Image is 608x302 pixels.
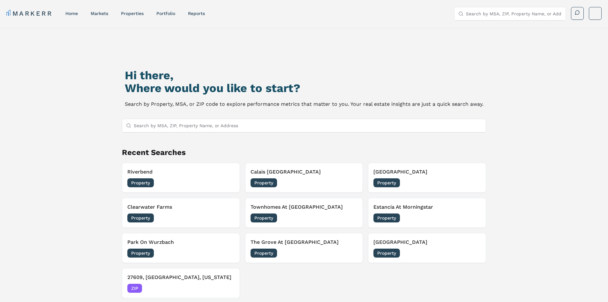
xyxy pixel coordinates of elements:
a: markets [91,11,108,16]
span: Property [251,249,277,258]
span: Property [127,249,154,258]
p: Search by Property, MSA, or ZIP code to explore performance metrics that matter to you. Your real... [125,100,484,109]
span: [DATE] [466,250,481,256]
h2: Where would you like to start? [125,82,484,95]
span: [DATE] [220,250,235,256]
span: ZIP [127,284,142,293]
h3: Park On Wurzbach [127,238,235,246]
button: Townhomes At [GEOGRAPHIC_DATA]Property[DATE] [245,198,363,228]
input: Search by MSA, ZIP, Property Name, or Address [466,7,562,20]
h3: The Grove At [GEOGRAPHIC_DATA] [251,238,358,246]
a: properties [121,11,144,16]
h3: [GEOGRAPHIC_DATA] [373,238,481,246]
span: Property [251,178,277,187]
h3: Townhomes At [GEOGRAPHIC_DATA] [251,203,358,211]
span: [DATE] [343,250,357,256]
button: RiverbendProperty[DATE] [122,163,240,193]
h3: Clearwater Farms [127,203,235,211]
h3: 27609, [GEOGRAPHIC_DATA], [US_STATE] [127,274,235,281]
button: The Grove At [GEOGRAPHIC_DATA]Property[DATE] [245,233,363,263]
h3: [GEOGRAPHIC_DATA] [373,168,481,176]
span: Property [127,213,154,222]
button: [GEOGRAPHIC_DATA]Property[DATE] [368,163,486,193]
button: Estancia At MorningstarProperty[DATE] [368,198,486,228]
span: Property [251,213,277,222]
a: MARKERR [6,9,53,18]
input: Search by MSA, ZIP, Property Name, or Address [134,119,482,132]
span: [DATE] [343,180,357,186]
span: [DATE] [220,215,235,221]
button: 27609, [GEOGRAPHIC_DATA], [US_STATE]ZIP[DATE] [122,268,240,298]
span: Property [127,178,154,187]
span: Property [373,213,400,222]
button: Clearwater FarmsProperty[DATE] [122,198,240,228]
h3: Riverbend [127,168,235,176]
h3: Estancia At Morningstar [373,203,481,211]
span: [DATE] [220,180,235,186]
span: Property [373,249,400,258]
button: Calais [GEOGRAPHIC_DATA]Property[DATE] [245,163,363,193]
span: [DATE] [220,285,235,291]
button: Park On WurzbachProperty[DATE] [122,233,240,263]
span: [DATE] [466,180,481,186]
a: home [65,11,78,16]
h1: Hi there, [125,69,484,82]
a: reports [188,11,205,16]
a: Portfolio [156,11,175,16]
button: [GEOGRAPHIC_DATA]Property[DATE] [368,233,486,263]
h2: Recent Searches [122,147,486,158]
span: Property [373,178,400,187]
h3: Calais [GEOGRAPHIC_DATA] [251,168,358,176]
span: [DATE] [466,215,481,221]
span: [DATE] [343,215,357,221]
